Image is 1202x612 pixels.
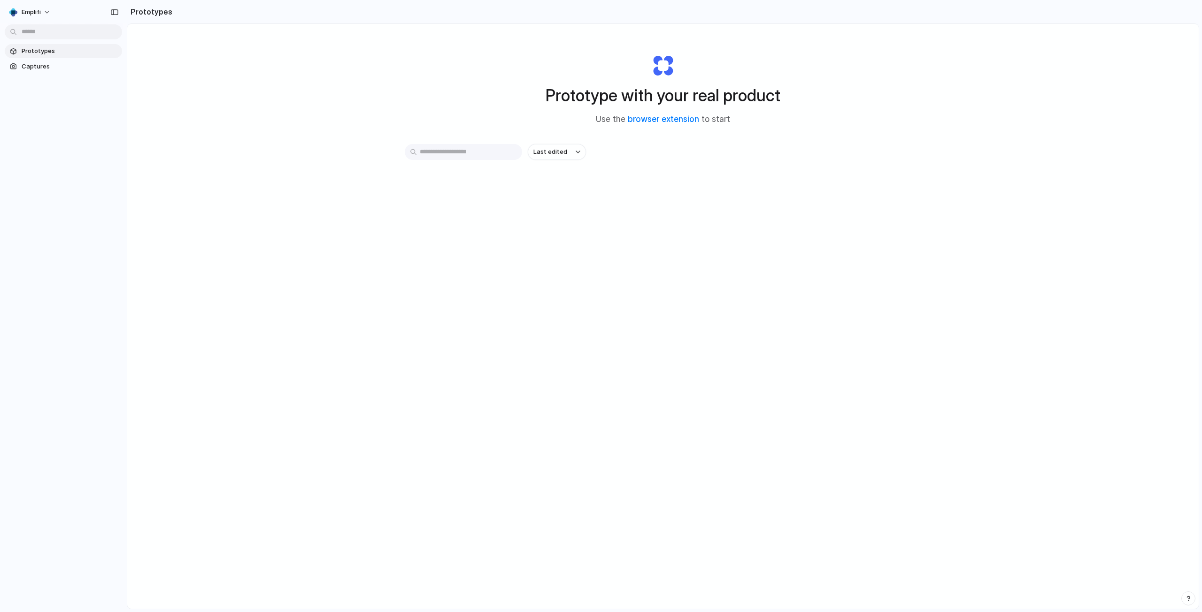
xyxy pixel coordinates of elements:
[127,6,172,17] h2: Prototypes
[596,113,730,126] span: Use the to start
[5,60,122,74] a: Captures
[546,83,780,108] h1: Prototype with your real product
[628,114,699,124] a: browser extension
[533,147,567,157] span: Last edited
[22,46,118,56] span: Prototypes
[528,144,586,160] button: Last edited
[22,62,118,71] span: Captures
[5,44,122,58] a: Prototypes
[22,8,41,17] span: Emplifi
[5,5,55,20] button: Emplifi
